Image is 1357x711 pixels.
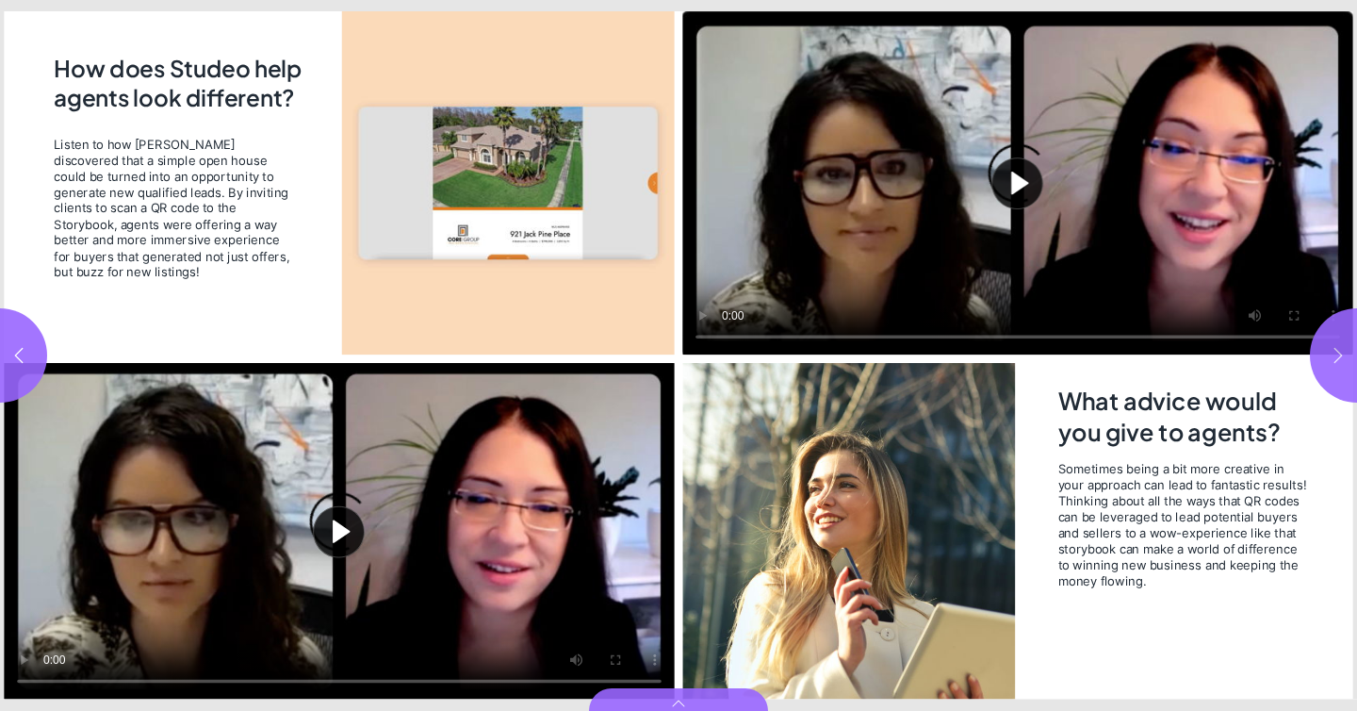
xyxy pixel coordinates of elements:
span: Listen to how [PERSON_NAME] discovered that a simple open house could be turned into an opportuni... [54,137,295,280]
h2: How does Studeo help agents look different? [54,54,307,124]
span: Sometimes being a bit more creative in your approach can lead to fantastic results! Thinking abou... [1058,461,1308,588]
section: Page 5 [678,11,1357,700]
h2: What advice would you give to agents? [1058,386,1308,449]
